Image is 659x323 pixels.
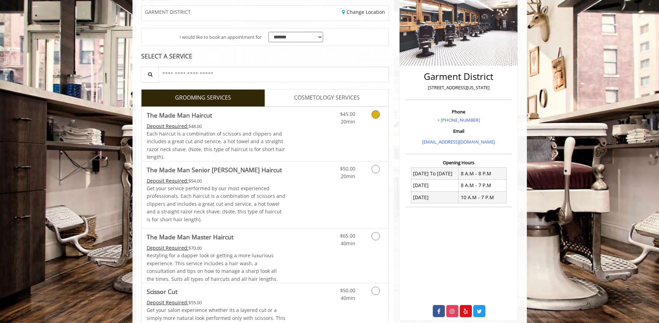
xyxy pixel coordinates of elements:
span: GROOMING SERVICES [175,93,231,102]
span: This service needs some Advance to be paid before we block your appointment [147,244,189,251]
span: Restyling for a dapper look or getting a more luxurious experience. This service includes a hair ... [147,252,278,282]
h3: Opening Hours [405,160,512,165]
span: This service needs some Advance to be paid before we block your appointment [147,177,189,184]
td: [DATE] [411,192,459,203]
p: Get your service performed by our most experienced professionals. Each haircut is a combination o... [147,185,286,223]
span: This service needs some Advance to be paid before we block your appointment [147,123,189,129]
span: 20min [341,173,355,179]
td: [DATE] [411,179,459,191]
button: Service Search [141,67,159,82]
div: $55.00 [147,299,286,306]
span: $50.00 [340,165,355,172]
b: Scissor Cut [147,287,177,296]
span: $65.00 [340,232,355,239]
span: I would like to book an appointment for [180,34,262,41]
h3: Phone [407,109,510,114]
span: This service needs some Advance to be paid before we block your appointment [147,299,189,306]
span: 20min [341,118,355,125]
span: Each haircut is a combination of scissors and clippers and includes a great cut and service, a ho... [147,130,285,160]
div: $54.00 [147,177,286,185]
a: + [PHONE_NUMBER] [437,117,480,123]
span: $45.00 [340,111,355,117]
b: The Made Man Haircut [147,110,212,120]
td: 10 A.M - 7 P.M [459,192,506,203]
span: GARMENT DISTRICT [145,9,191,15]
h2: Garment District [407,72,510,82]
td: 8 A.M - 7 P.M [459,179,506,191]
span: 40min [341,240,355,247]
div: SELECT A SERVICE [141,53,389,59]
h3: Email [407,129,510,133]
a: [EMAIL_ADDRESS][DOMAIN_NAME] [422,139,495,145]
td: 8 A.M - 8 P.M [459,168,506,179]
span: 40min [341,295,355,301]
b: The Made Man Master Haircut [147,232,234,242]
td: [DATE] To [DATE] [411,168,459,179]
p: [STREET_ADDRESS][US_STATE] [407,84,510,91]
div: $70.00 [147,244,286,252]
span: $50.00 [340,287,355,294]
a: Change Location [342,9,385,15]
b: The Made Man Senior [PERSON_NAME] Haircut [147,165,282,175]
div: $48.00 [147,122,286,130]
span: COSMETOLOGY SERVICES [294,93,360,102]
